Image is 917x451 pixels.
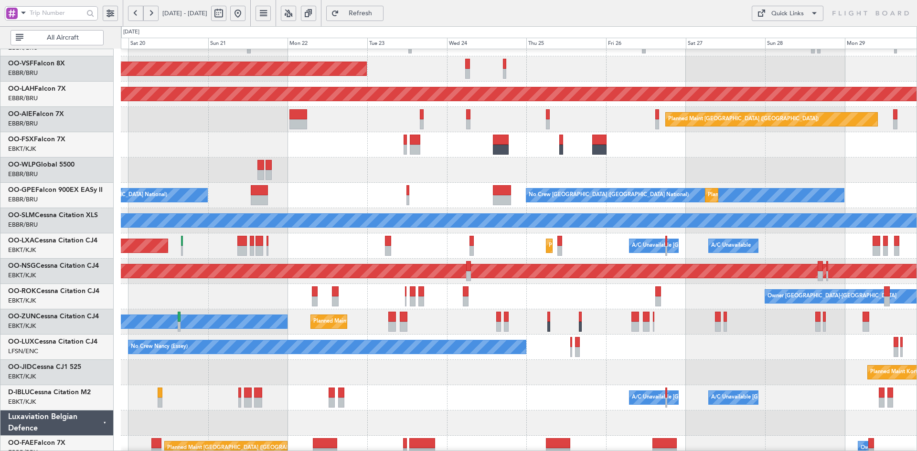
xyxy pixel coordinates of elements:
[8,389,30,396] span: D-IBLU
[8,119,38,128] a: EBBR/BRU
[8,322,36,330] a: EBKT/KJK
[8,237,34,244] span: OO-LXA
[8,212,35,219] span: OO-SLM
[128,38,208,49] div: Sat 20
[30,6,84,20] input: Trip Number
[8,94,38,103] a: EBBR/BRU
[8,364,81,370] a: OO-JIDCessna CJ1 525
[162,9,207,18] span: [DATE] - [DATE]
[123,28,139,36] div: [DATE]
[686,38,766,49] div: Sat 27
[771,9,804,19] div: Quick Links
[288,38,367,49] div: Mon 22
[8,246,36,254] a: EBKT/KJK
[526,38,606,49] div: Thu 25
[632,239,810,253] div: A/C Unavailable [GEOGRAPHIC_DATA] ([GEOGRAPHIC_DATA] National)
[8,187,35,193] span: OO-GPE
[447,38,527,49] div: Wed 24
[8,220,38,229] a: EBBR/BRU
[8,69,38,77] a: EBBR/BRU
[8,338,34,345] span: OO-LUX
[8,313,99,320] a: OO-ZUNCessna Citation CJ4
[668,112,819,126] div: Planned Maint [GEOGRAPHIC_DATA] ([GEOGRAPHIC_DATA])
[25,34,100,41] span: All Aircraft
[8,111,32,117] span: OO-AIE
[8,372,36,381] a: EBKT/KJK
[8,440,34,446] span: OO-FAE
[208,38,288,49] div: Sun 21
[8,60,65,67] a: OO-VSFFalcon 8X
[632,390,810,405] div: A/C Unavailable [GEOGRAPHIC_DATA] ([GEOGRAPHIC_DATA] National)
[8,338,97,345] a: OO-LUXCessna Citation CJ4
[8,347,38,356] a: LFSN/ENC
[8,170,38,178] a: EBBR/BRU
[367,38,447,49] div: Tue 23
[8,262,99,269] a: OO-NSGCessna Citation CJ4
[313,315,425,329] div: Planned Maint Kortrijk-[GEOGRAPHIC_DATA]
[8,398,36,406] a: EBKT/KJK
[8,237,97,244] a: OO-LXACessna Citation CJ4
[8,262,36,269] span: OO-NSG
[8,271,36,280] a: EBKT/KJK
[8,296,36,305] a: EBKT/KJK
[8,136,34,143] span: OO-FSX
[765,38,845,49] div: Sun 28
[8,111,64,117] a: OO-AIEFalcon 7X
[8,161,75,168] a: OO-WLPGlobal 5500
[131,340,188,354] div: No Crew Nancy (Essey)
[8,364,32,370] span: OO-JID
[326,6,384,21] button: Refresh
[549,239,660,253] div: Planned Maint Kortrijk-[GEOGRAPHIC_DATA]
[8,85,34,92] span: OO-LAH
[711,390,864,405] div: A/C Unavailable [GEOGRAPHIC_DATA]-[GEOGRAPHIC_DATA]
[11,30,104,45] button: All Aircraft
[8,187,103,193] a: OO-GPEFalcon 900EX EASy II
[8,212,98,219] a: OO-SLMCessna Citation XLS
[8,145,36,153] a: EBKT/KJK
[8,288,36,294] span: OO-ROK
[711,239,751,253] div: A/C Unavailable
[8,60,33,67] span: OO-VSF
[8,389,91,396] a: D-IBLUCessna Citation M2
[341,10,380,17] span: Refresh
[8,440,65,446] a: OO-FAEFalcon 7X
[708,188,881,202] div: Planned Maint [GEOGRAPHIC_DATA] ([GEOGRAPHIC_DATA] National)
[8,161,36,168] span: OO-WLP
[606,38,686,49] div: Fri 26
[752,6,823,21] button: Quick Links
[8,195,38,204] a: EBBR/BRU
[8,136,65,143] a: OO-FSXFalcon 7X
[768,289,896,304] div: Owner [GEOGRAPHIC_DATA]-[GEOGRAPHIC_DATA]
[8,85,66,92] a: OO-LAHFalcon 7X
[529,188,689,202] div: No Crew [GEOGRAPHIC_DATA] ([GEOGRAPHIC_DATA] National)
[8,288,99,294] a: OO-ROKCessna Citation CJ4
[8,313,36,320] span: OO-ZUN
